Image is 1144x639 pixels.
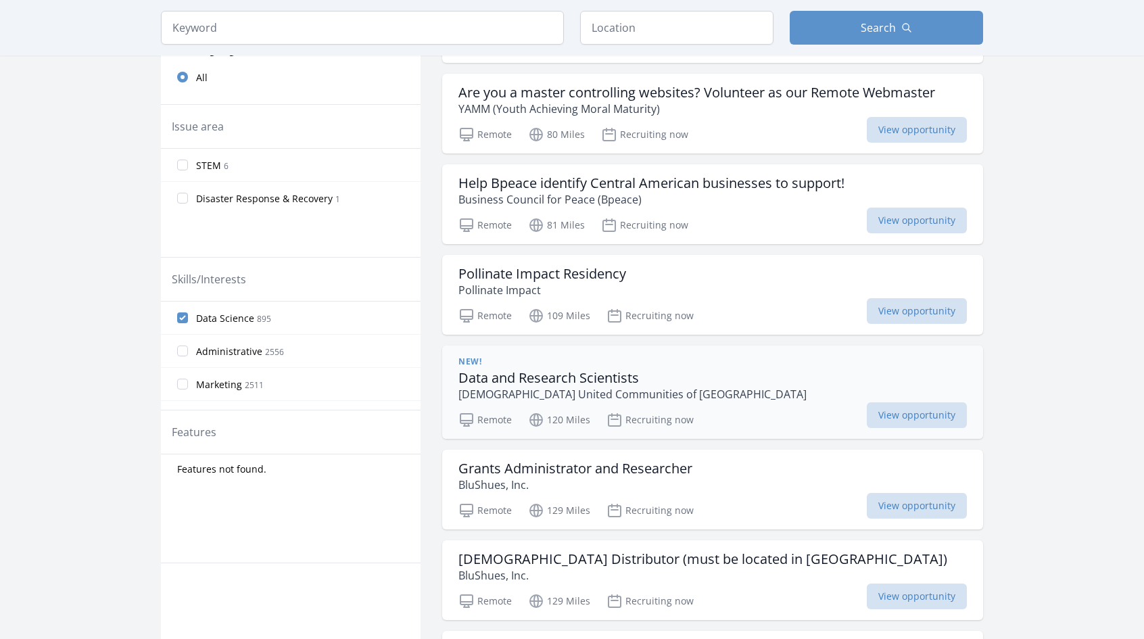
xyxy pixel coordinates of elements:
[245,379,264,391] span: 2511
[458,412,512,428] p: Remote
[177,160,188,170] input: STEM 6
[867,208,967,233] span: View opportunity
[177,346,188,356] input: Administrative 2556
[458,175,844,191] h3: Help Bpeace identify Central American businesses to support!
[458,266,626,282] h3: Pollinate Impact Residency
[528,308,590,324] p: 109 Miles
[867,493,967,519] span: View opportunity
[867,402,967,428] span: View opportunity
[601,126,688,143] p: Recruiting now
[177,312,188,323] input: Data Science 895
[458,460,692,477] h3: Grants Administrator and Researcher
[580,11,773,45] input: Location
[172,271,246,287] legend: Skills/Interests
[458,217,512,233] p: Remote
[458,356,481,367] span: New!
[196,345,262,358] span: Administrative
[442,74,983,153] a: Are you a master controlling websites? Volunteer as our Remote Webmaster YAMM (Youth Achieving Mo...
[867,584,967,609] span: View opportunity
[458,370,807,386] h3: Data and Research Scientists
[458,551,947,567] h3: [DEMOGRAPHIC_DATA] Distributor (must be located in [GEOGRAPHIC_DATA])
[458,85,935,101] h3: Are you a master controlling websites? Volunteer as our Remote Webmaster
[601,217,688,233] p: Recruiting now
[458,502,512,519] p: Remote
[442,450,983,529] a: Grants Administrator and Researcher BluShues, Inc. Remote 129 Miles Recruiting now View opportunity
[442,255,983,335] a: Pollinate Impact Residency Pollinate Impact Remote 109 Miles Recruiting now View opportunity
[867,298,967,324] span: View opportunity
[161,11,564,45] input: Keyword
[458,477,692,493] p: BluShues, Inc.
[442,346,983,439] a: New! Data and Research Scientists [DEMOGRAPHIC_DATA] United Communities of [GEOGRAPHIC_DATA] Remo...
[172,118,224,135] legend: Issue area
[458,308,512,324] p: Remote
[528,217,585,233] p: 81 Miles
[528,502,590,519] p: 129 Miles
[177,463,266,476] span: Features not found.
[867,117,967,143] span: View opportunity
[458,126,512,143] p: Remote
[528,412,590,428] p: 120 Miles
[458,593,512,609] p: Remote
[606,502,694,519] p: Recruiting now
[528,126,585,143] p: 80 Miles
[790,11,983,45] button: Search
[196,71,208,85] span: All
[606,593,694,609] p: Recruiting now
[172,424,216,440] legend: Features
[224,160,229,172] span: 6
[861,20,896,36] span: Search
[196,378,242,392] span: Marketing
[161,64,421,91] a: All
[196,159,221,172] span: STEM
[606,308,694,324] p: Recruiting now
[458,386,807,402] p: [DEMOGRAPHIC_DATA] United Communities of [GEOGRAPHIC_DATA]
[442,540,983,620] a: [DEMOGRAPHIC_DATA] Distributor (must be located in [GEOGRAPHIC_DATA]) BluShues, Inc. Remote 129 M...
[528,593,590,609] p: 129 Miles
[606,412,694,428] p: Recruiting now
[335,193,340,205] span: 1
[265,346,284,358] span: 2556
[196,192,333,206] span: Disaster Response & Recovery
[458,101,935,117] p: YAMM (Youth Achieving Moral Maturity)
[196,312,254,325] span: Data Science
[177,193,188,204] input: Disaster Response & Recovery 1
[257,313,271,325] span: 895
[458,282,626,298] p: Pollinate Impact
[458,191,844,208] p: Business Council for Peace (Bpeace)
[177,379,188,389] input: Marketing 2511
[458,567,947,584] p: BluShues, Inc.
[442,164,983,244] a: Help Bpeace identify Central American businesses to support! Business Council for Peace (Bpeace) ...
